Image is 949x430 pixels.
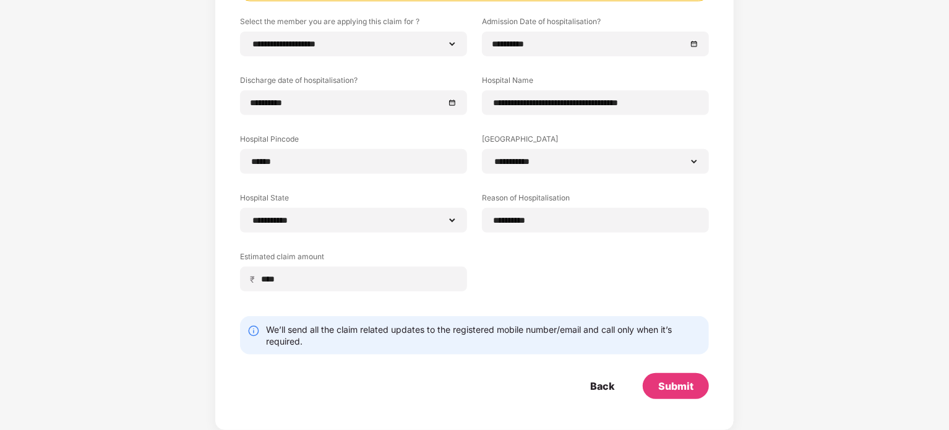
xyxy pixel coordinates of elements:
[590,379,614,393] div: Back
[240,16,467,32] label: Select the member you are applying this claim for ?
[266,324,702,347] div: We’ll send all the claim related updates to the registered mobile number/email and call only when...
[482,192,709,208] label: Reason of Hospitalisation
[658,379,693,393] div: Submit
[250,273,260,285] span: ₹
[240,75,467,90] label: Discharge date of hospitalisation?
[240,134,467,149] label: Hospital Pincode
[240,251,467,267] label: Estimated claim amount
[240,192,467,208] label: Hospital State
[482,134,709,149] label: [GEOGRAPHIC_DATA]
[482,16,709,32] label: Admission Date of hospitalisation?
[482,75,709,90] label: Hospital Name
[247,325,260,337] img: svg+xml;base64,PHN2ZyBpZD0iSW5mby0yMHgyMCIgeG1sbnM9Imh0dHA6Ly93d3cudzMub3JnLzIwMDAvc3ZnIiB3aWR0aD...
